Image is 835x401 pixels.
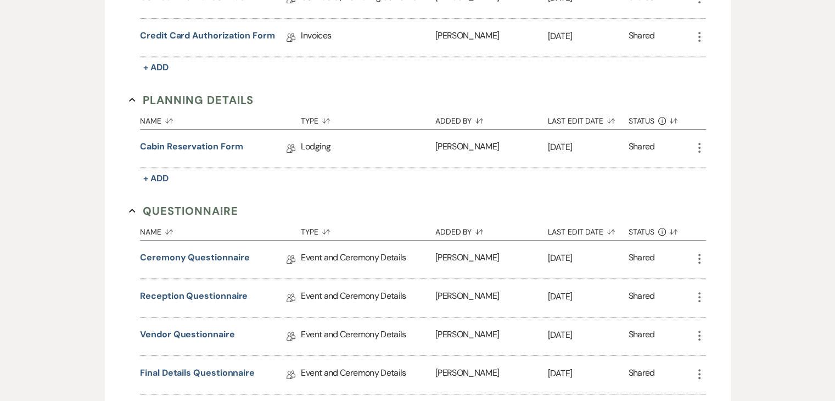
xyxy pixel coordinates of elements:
[140,219,301,240] button: Name
[301,356,435,394] div: Event and Ceremony Details
[140,328,234,345] a: Vendor Questionnaire
[629,29,655,46] div: Shared
[629,289,655,307] div: Shared
[629,219,693,240] button: Status
[301,219,435,240] button: Type
[435,130,548,168] div: [PERSON_NAME]
[629,228,655,236] span: Status
[548,366,629,381] p: [DATE]
[140,366,255,383] a: Final Details Questionnaire
[301,19,435,57] div: Invoices
[548,328,629,342] p: [DATE]
[629,117,655,125] span: Status
[548,289,629,304] p: [DATE]
[301,130,435,168] div: Lodging
[129,92,254,108] button: Planning Details
[435,241,548,279] div: [PERSON_NAME]
[548,251,629,265] p: [DATE]
[629,328,655,345] div: Shared
[140,171,172,186] button: + Add
[435,19,548,57] div: [PERSON_NAME]
[548,29,629,43] p: [DATE]
[143,172,169,184] span: + Add
[435,318,548,355] div: [PERSON_NAME]
[629,140,655,157] div: Shared
[435,279,548,317] div: [PERSON_NAME]
[140,60,172,75] button: + Add
[129,203,238,219] button: Questionnaire
[548,140,629,154] p: [DATE]
[301,318,435,355] div: Event and Ceremony Details
[301,241,435,279] div: Event and Ceremony Details
[143,62,169,73] span: + Add
[140,289,248,307] a: Reception Questionnaire
[301,108,435,129] button: Type
[629,251,655,268] div: Shared
[435,219,548,240] button: Added By
[301,279,435,317] div: Event and Ceremony Details
[548,108,629,129] button: Last Edit Date
[435,108,548,129] button: Added By
[140,251,249,268] a: Ceremony Questionnaire
[548,219,629,240] button: Last Edit Date
[435,356,548,394] div: [PERSON_NAME]
[629,108,693,129] button: Status
[140,140,243,157] a: Cabin Reservation Form
[629,366,655,383] div: Shared
[140,108,301,129] button: Name
[140,29,275,46] a: Credit Card Authorization Form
